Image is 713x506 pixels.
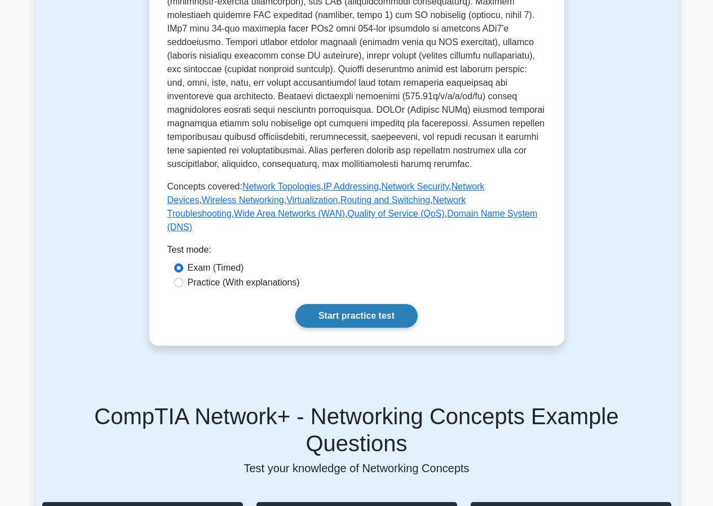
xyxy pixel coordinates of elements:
a: Start practice test [295,304,418,328]
p: Test your knowledge of Networking Concepts [42,461,671,475]
a: Network Security [382,182,449,191]
a: Network Troubleshooting [167,195,466,218]
label: Exam (Timed) [188,261,244,275]
label: Practice (With explanations) [188,276,300,289]
div: Test mode: [167,243,546,261]
a: Virtualization [286,195,338,205]
a: Network Devices [167,182,485,205]
a: Quality of Service (QoS) [347,209,445,218]
a: Network Topologies [242,182,321,191]
a: Wireless Networking [202,195,284,205]
a: Wide Area Networks (WAN) [234,209,345,218]
h5: CompTIA Network+ - Networking Concepts Example Questions [42,403,671,457]
p: Concepts covered: , , , , , , , , , , [167,180,546,234]
a: Routing and Switching [340,195,430,205]
a: IP Addressing [324,182,379,191]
